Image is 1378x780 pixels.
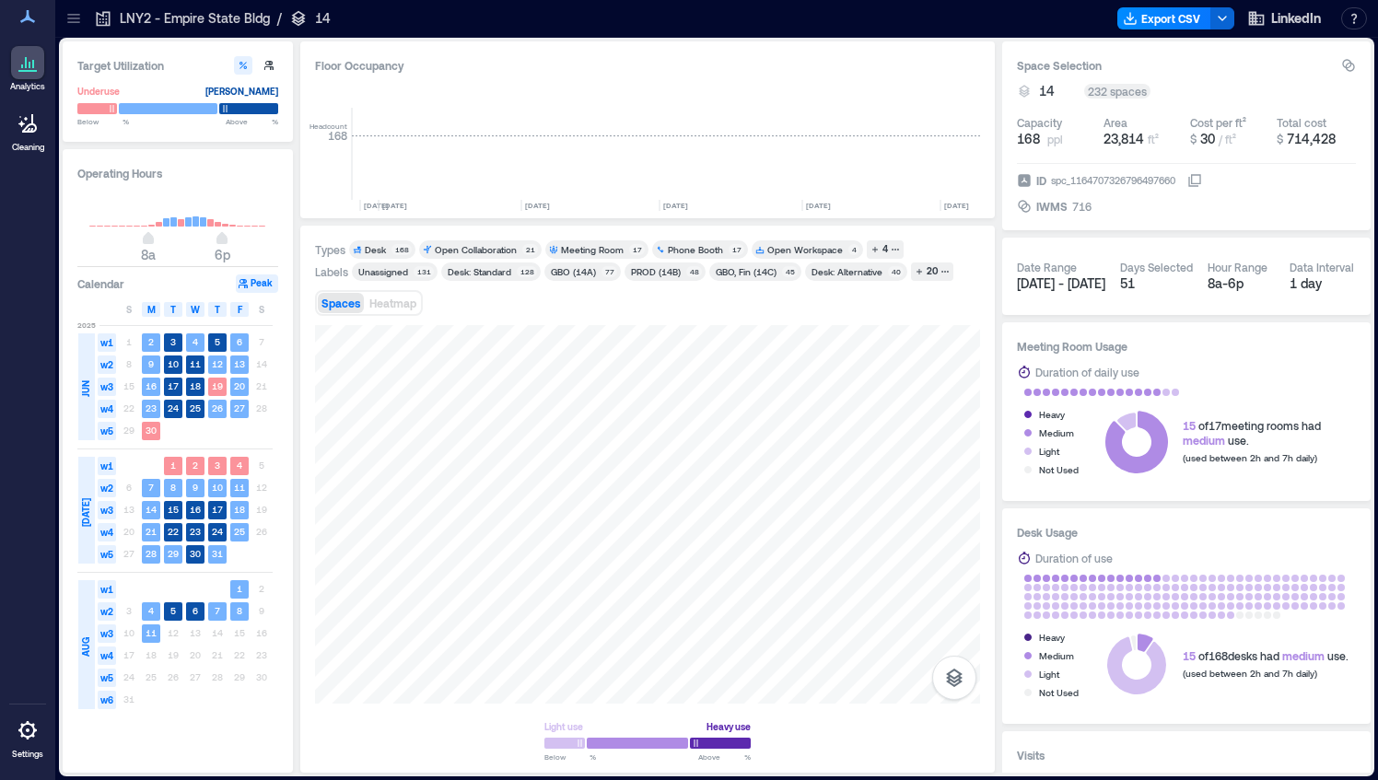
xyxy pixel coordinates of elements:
[77,56,278,75] h3: Target Utilization
[1039,424,1074,442] div: Medium
[1187,173,1202,188] button: IDspc_1164707326796497660
[1290,260,1354,274] div: Data Interval
[1104,115,1127,130] div: Area
[848,244,859,255] div: 4
[98,646,116,665] span: w4
[212,380,223,391] text: 19
[212,504,223,515] text: 17
[148,358,154,369] text: 9
[767,243,843,256] div: Open Workspace
[369,297,416,309] span: Heatmap
[315,56,980,75] div: Floor Occupancy
[729,244,744,255] div: 17
[259,302,264,317] span: S
[522,244,538,255] div: 21
[1190,115,1246,130] div: Cost per ft²
[544,751,596,763] span: Below %
[215,460,220,471] text: 3
[365,243,386,256] div: Desk
[1017,523,1356,541] h3: Desk Usage
[120,9,270,28] p: LNY2 - Empire State Bldg
[234,526,245,537] text: 25
[234,504,245,515] text: 18
[924,263,940,280] div: 20
[146,548,157,559] text: 28
[448,265,511,278] div: Desk: Standard
[170,336,176,347] text: 3
[1190,130,1269,148] button: $ 30 / ft²
[12,142,44,153] p: Cleaning
[98,333,116,352] span: w1
[146,402,157,413] text: 23
[1017,746,1356,764] h3: Visits
[98,457,116,475] span: w1
[146,526,157,537] text: 21
[686,266,702,277] div: 48
[190,504,201,515] text: 16
[78,498,93,527] span: [DATE]
[517,266,537,277] div: 128
[551,265,596,278] div: GBO (14A)
[12,749,43,760] p: Settings
[1219,133,1236,146] span: / ft²
[366,293,420,313] button: Heatmap
[226,116,278,127] span: Above %
[215,605,220,616] text: 7
[364,201,389,210] text: [DATE]
[1242,4,1326,33] button: LinkedIn
[315,264,348,279] div: Labels
[1183,452,1317,463] span: (used between 2h and 7h daily)
[1049,171,1177,190] div: spc_1164707326796497660
[237,336,242,347] text: 6
[525,201,550,210] text: [DATE]
[10,81,45,92] p: Analytics
[191,302,200,317] span: W
[234,358,245,369] text: 13
[315,242,345,257] div: Types
[707,717,751,736] div: Heavy use
[631,265,681,278] div: PROD (14B)
[234,482,245,493] text: 11
[391,244,412,255] div: 168
[382,201,407,210] text: [DATE]
[170,460,176,471] text: 1
[277,9,282,28] p: /
[1017,337,1356,355] h3: Meeting Room Usage
[78,637,93,657] span: AUG
[806,201,831,210] text: [DATE]
[193,336,198,347] text: 4
[215,302,220,317] span: T
[315,9,331,28] p: 14
[318,293,364,313] button: Spaces
[1035,549,1113,567] div: Duration of use
[880,241,891,258] div: 4
[435,243,517,256] div: Open Collaboration
[234,402,245,413] text: 27
[1200,131,1215,146] span: 30
[234,380,245,391] text: 20
[1036,197,1068,215] span: IWMS
[414,266,434,277] div: 131
[544,717,583,736] div: Light use
[77,164,278,182] h3: Operating Hours
[1072,197,1202,215] button: 716
[193,605,198,616] text: 6
[5,101,51,158] a: Cleaning
[1183,434,1225,447] span: medium
[1120,260,1193,274] div: Days Selected
[1287,131,1336,146] span: 714,428
[190,548,201,559] text: 30
[1117,7,1211,29] button: Export CSV
[190,526,201,537] text: 23
[126,302,132,317] span: S
[238,302,242,317] span: F
[98,669,116,687] span: w5
[148,482,154,493] text: 7
[168,526,179,537] text: 22
[944,201,969,210] text: [DATE]
[98,691,116,709] span: w6
[1183,419,1196,432] span: 15
[170,302,176,317] span: T
[77,82,120,100] div: Underuse
[1047,132,1063,146] span: ppl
